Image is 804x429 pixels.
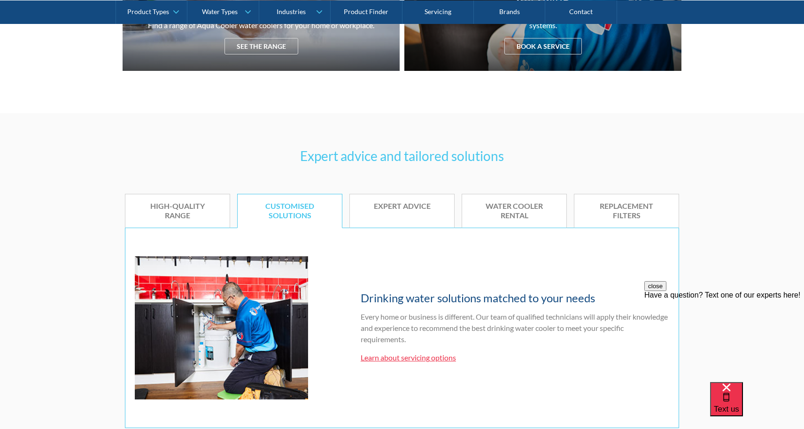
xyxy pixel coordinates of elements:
div: CUSTOMISED SOLUTIONS [252,201,328,221]
div: REPLACEMENT FILTERS [588,201,665,221]
div: Industries [277,8,306,15]
div: Water Types [202,8,238,15]
div: Find a range of Aqua Cooler water coolers for your home or workplace. [148,20,374,31]
h4: Drinking water solutions matched to your needs [361,290,669,306]
div: See the range [224,38,298,54]
div: EXPERT ADVICE [364,201,440,211]
h3: Expert advice and tailored solutions [125,146,679,166]
div: Book a service [504,38,582,54]
iframe: podium webchat widget bubble [710,382,804,429]
div: WATER COOLER RENTAL [476,201,552,221]
a: Learn about servicing options [361,353,456,362]
div: HIGH-QUALITY RANGE [139,201,216,221]
div: Product Types [127,8,169,15]
iframe: podium webchat widget prompt [644,281,804,394]
img: CUSTOMISED SOLUTIONS [135,256,308,399]
p: Every home or business is different. Our team of qualified technicians will apply their knowledge... [361,311,669,345]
